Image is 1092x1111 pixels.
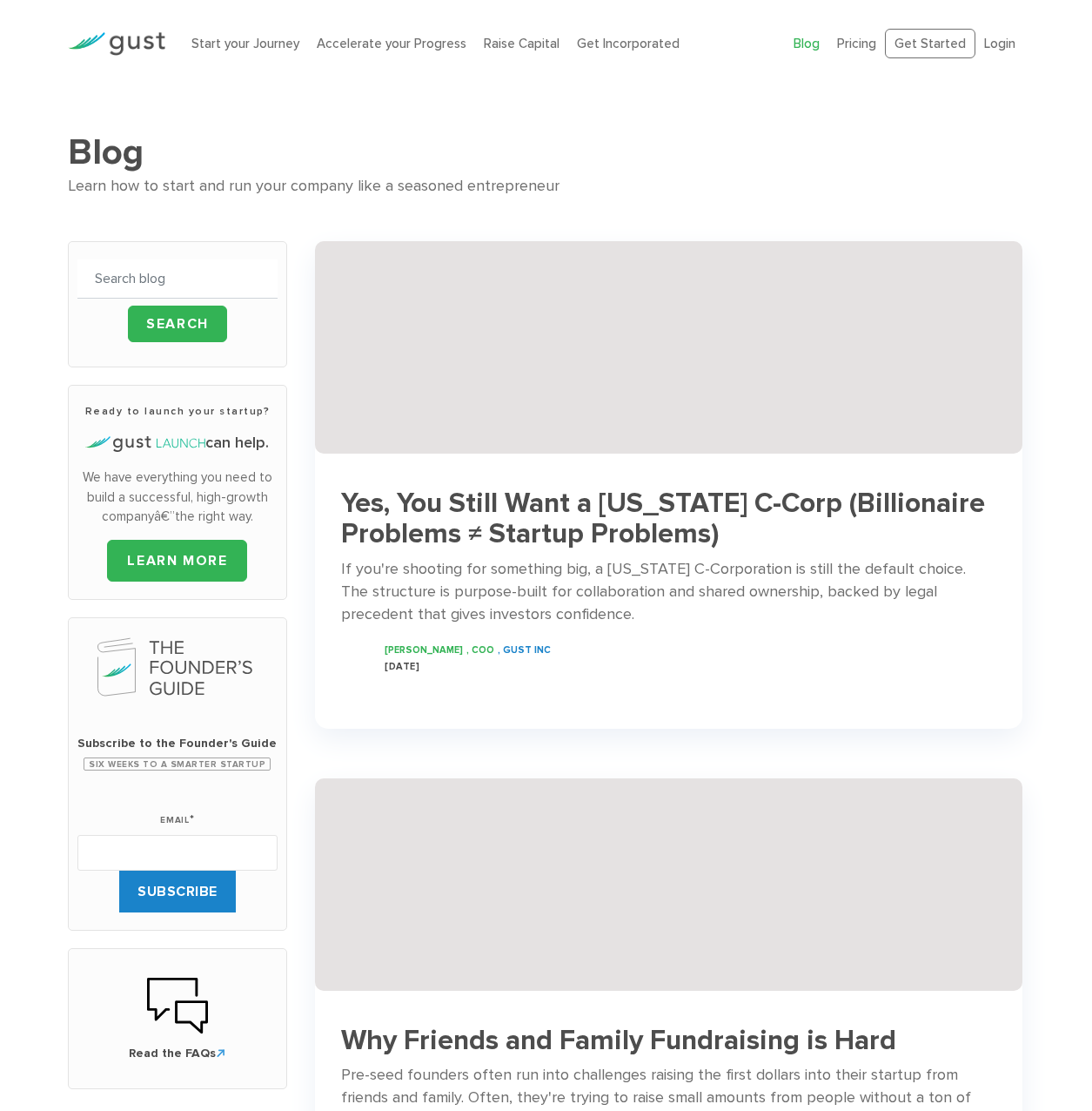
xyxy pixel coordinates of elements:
[466,644,494,656] span: , COO
[160,793,195,828] label: Email
[77,403,278,419] h3: Ready to launch your startup?
[794,36,820,51] a: Blog
[86,1045,269,1062] span: Read the FAQs
[484,36,559,51] a: Raise Capital
[86,975,269,1062] a: Read the FAQs
[315,241,1022,700] a: S Corporation Llc Startup Tax Savings Hero 745a637daab6798955651138ffe46d682c36e4ed50c581f4efd756...
[885,29,975,59] a: Get Started
[68,131,1025,174] h1: Blog
[128,306,227,342] input: Search
[385,661,419,672] span: [DATE]
[77,735,278,752] span: Subscribe to the Founder's Guide
[341,1026,996,1056] h3: Why Friends and Family Fundraising is Hard
[577,36,680,51] a: Get Incorporated
[68,174,1025,199] div: Learn how to start and run your company like a seasoned entrepreneur
[317,36,466,51] a: Accelerate your Progress
[68,32,165,56] img: Gust Logo
[341,558,996,626] div: If you're shooting for something big, a [US_STATE] C-Corporation is still the default choice. The...
[498,644,551,656] span: , Gust INC
[77,259,278,299] input: Search blog
[341,488,996,549] h3: Yes, You Still Want a [US_STATE] C-Corp (Billionaire Problems ≠ Startup Problems)
[837,36,876,51] a: Pricing
[84,757,271,771] span: Six Weeks to a Smarter Startup
[385,644,463,656] span: [PERSON_NAME]
[191,36,299,51] a: Start your Journey
[77,468,278,527] p: We have everything you need to build a successful, high-growth companyâ€”the right way.
[119,871,236,912] input: SUBSCRIBE
[984,36,1015,51] a: Login
[77,432,278,454] h4: can help.
[107,540,247,582] a: LEARN MORE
